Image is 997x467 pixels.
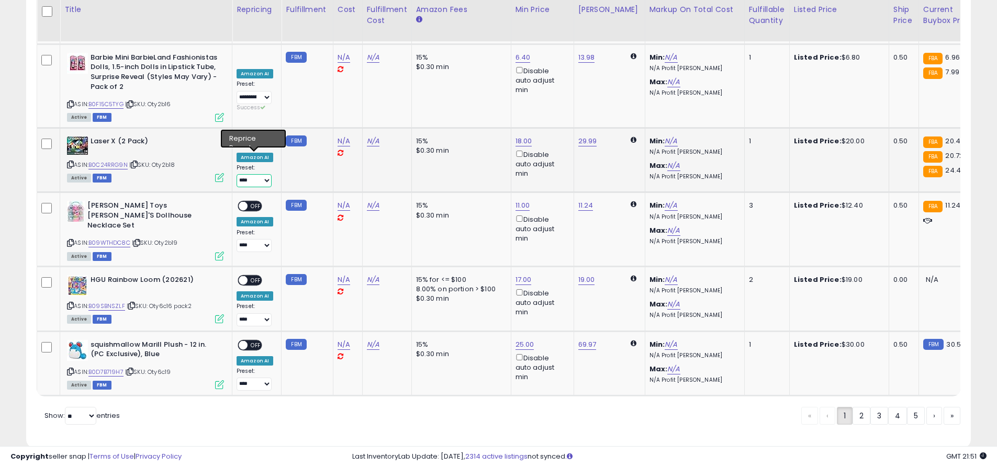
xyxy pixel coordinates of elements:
[665,136,677,146] a: N/A
[649,213,736,221] p: N/A Profit [PERSON_NAME]
[578,275,595,285] a: 19.00
[749,340,781,349] div: 1
[945,151,964,161] span: 20.72
[416,53,503,62] div: 15%
[516,275,532,285] a: 17.00
[416,201,503,210] div: 15%
[516,136,532,146] a: 18.00
[649,287,736,294] p: N/A Profit [PERSON_NAME]
[794,136,842,146] b: Listed Price:
[237,104,265,111] span: Success
[923,201,943,212] small: FBA
[88,238,130,247] a: B09WTHDC8C
[923,339,944,350] small: FBM
[416,146,503,155] div: $0.30 min
[631,53,636,60] i: Calculated using Dynamic Max Price.
[516,213,566,244] div: Disable auto adjust min
[907,407,925,425] a: 5
[93,315,111,324] span: FBM
[237,4,277,15] div: Repricing
[667,77,680,87] a: N/A
[649,225,668,235] b: Max:
[837,407,853,425] a: 1
[286,339,306,350] small: FBM
[67,315,91,324] span: All listings currently available for purchase on Amazon
[945,136,965,146] span: 20.46
[67,53,224,121] div: ASIN:
[88,161,128,169] a: B0C24RRG9N
[286,52,306,63] small: FBM
[338,339,350,350] a: N/A
[286,274,306,285] small: FBM
[665,200,677,211] a: N/A
[338,4,358,15] div: Cost
[516,4,569,15] div: Min Price
[67,252,91,261] span: All listings currently available for purchase on Amazon
[237,69,273,78] div: Amazon AI
[749,201,781,210] div: 3
[416,340,503,349] div: 15%
[945,52,960,62] span: 6.96
[649,312,736,319] p: N/A Profit [PERSON_NAME]
[416,15,422,25] small: Amazon Fees.
[93,252,111,261] span: FBM
[516,339,534,350] a: 25.00
[416,62,503,72] div: $0.30 min
[649,77,668,87] b: Max:
[286,200,306,211] small: FBM
[88,368,124,377] a: B0D7B719H7
[367,339,379,350] a: N/A
[248,202,264,211] span: OFF
[794,4,884,15] div: Listed Price
[67,201,85,222] img: 51YTdvtyseL._SL40_.jpg
[945,200,960,210] span: 11.24
[367,52,379,63] a: N/A
[67,174,91,183] span: All listings currently available for purchase on Amazon
[67,201,224,259] div: ASIN:
[367,200,379,211] a: N/A
[286,135,306,146] small: FBM
[237,368,273,391] div: Preset:
[649,173,736,180] p: N/A Profit [PERSON_NAME]
[248,276,264,284] span: OFF
[237,164,273,188] div: Preset:
[794,340,881,349] div: $30.00
[416,4,507,15] div: Amazon Fees
[67,340,224,389] div: ASIN:
[237,229,273,253] div: Preset:
[893,53,911,62] div: 0.50
[88,302,125,311] a: B09SBNSZLF
[91,136,218,149] b: Laser X (2 Pack)
[367,275,379,285] a: N/A
[237,303,273,326] div: Preset:
[665,339,677,350] a: N/A
[667,364,680,374] a: N/A
[10,451,49,461] strong: Copyright
[578,52,595,63] a: 13.98
[794,136,881,146] div: $20.00
[67,340,88,361] img: 31TOAgvrjxL._SL40_.jpg
[749,275,781,284] div: 2
[631,136,636,143] i: Calculated using Dynamic Max Price.
[93,174,111,183] span: FBM
[416,211,503,220] div: $0.30 min
[237,356,273,366] div: Amazon AI
[132,238,177,247] span: | SKU: Oty2b19
[129,161,175,169] span: | SKU: Oty2b18
[67,113,91,122] span: All listings currently available for purchase on Amazon
[67,53,88,74] img: 61rwyPnREqL._SL40_.jpg
[338,200,350,211] a: N/A
[794,201,881,210] div: $12.40
[794,52,842,62] b: Listed Price:
[667,225,680,236] a: N/A
[44,411,120,420] span: Show: entries
[416,275,503,284] div: 15% for <= $100
[88,100,124,109] a: B0F15C5TYG
[893,201,911,210] div: 0.50
[893,340,911,349] div: 0.50
[794,339,842,349] b: Listed Price:
[870,407,888,425] a: 3
[893,275,911,284] div: 0.00
[578,339,597,350] a: 69.97
[127,302,192,310] span: | SKU: Oty6c16 pack2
